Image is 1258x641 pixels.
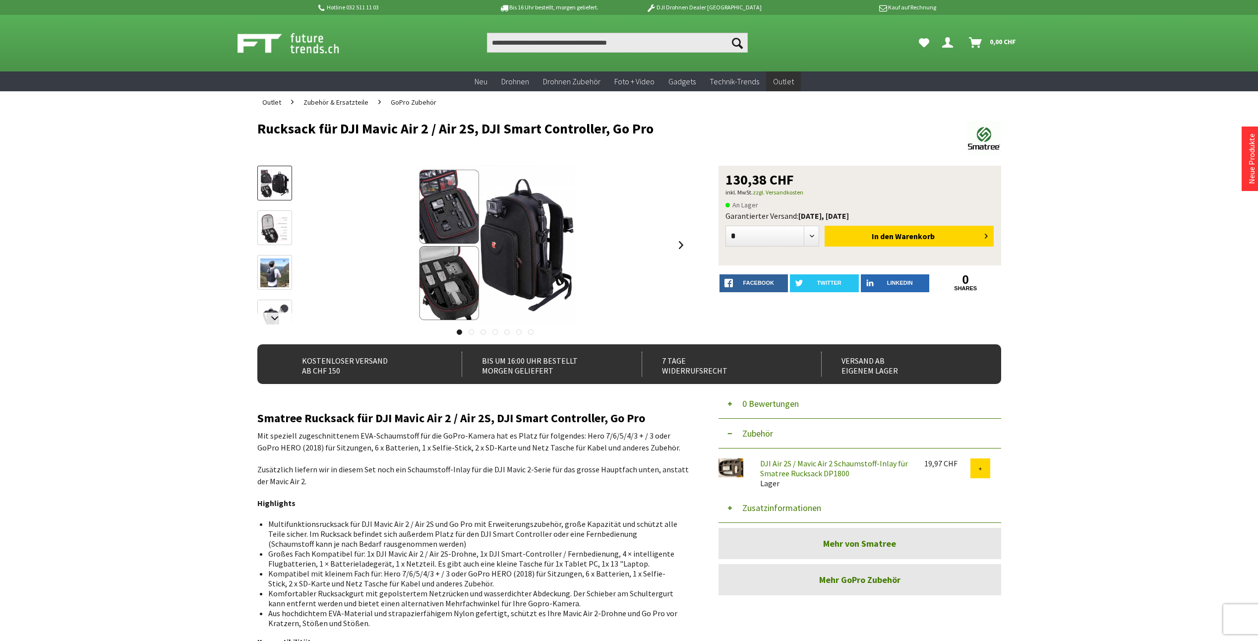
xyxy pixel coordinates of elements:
div: Bis um 16:00 Uhr bestellt Morgen geliefert [462,352,620,377]
img: Smatree [966,121,1001,156]
a: Gadgets [661,71,703,92]
a: Technik-Trends [703,71,766,92]
a: DJI Air 2S / Mavic Air 2 Schaumstoff-Inlay für Smatree Rucksack DP1800 [760,458,908,478]
h2: Smatree Rucksack für DJI Mavic Air 2 / Air 2S, DJI Smart Controller, Go Pro [257,412,689,425]
a: Drohnen [494,71,536,92]
li: Großes Fach Kompatibel für: 1x DJI Mavic Air 2 / Air 2S-Drohne, 1x DJI Smart-Controller / Fernbed... [268,549,681,569]
h1: Rucksack für DJI Mavic Air 2 / Air 2S, DJI Smart Controller, Go Pro [257,121,852,136]
p: Bis 16 Uhr bestellt, morgen geliefert. [472,1,626,13]
span: Warenkorb [895,231,935,241]
a: LinkedIn [861,274,930,292]
input: Produkt, Marke, Kategorie, EAN, Artikelnummer… [487,33,748,53]
a: Neu [468,71,494,92]
p: Mit speziell zugeschnittenem EVA-Schaumstoff für die GoPro-Kamera hat es Platz für folgendes: Her... [257,430,689,453]
span: Outlet [773,76,794,86]
a: Zubehör & Ersatzteile [299,91,373,113]
a: facebook [719,274,788,292]
p: DJI Drohnen Dealer [GEOGRAPHIC_DATA] [626,1,781,13]
p: Zusätzlich liefern wir in diesem Set noch ein Schaumstoff-Inlay für die DJI Mavic 2-Serie für das... [257,463,689,487]
strong: Highlights [257,498,296,508]
img: DJI Air 2S / Mavic Air 2 Schaumstoff-Inlay für Smatree Rucksack DP1800 [719,458,743,477]
a: 0 [931,274,1000,285]
span: Drohnen Zubehör [543,76,600,86]
a: Mehr GoPro Zubehör [719,564,1001,595]
a: Meine Favoriten [914,33,934,53]
b: [DATE], [DATE] [798,211,849,221]
button: In den Warenkorb [825,226,994,247]
a: Mehr von Smatree [719,528,1001,559]
a: Foto + Video [607,71,661,92]
div: Versand ab eigenem Lager [821,352,979,377]
div: Garantierter Versand: [725,211,994,221]
div: 19,97 CHF [924,458,970,468]
a: GoPro Zubehör [386,91,441,113]
li: Multifunktionsrucksack für DJI Mavic Air 2 / Air 2S und Go Pro mit Erweiterungszubehör, große Kap... [268,519,681,549]
li: Komfortabler Rucksackgurt mit gepolstertem Netzrücken und wasserdichter Abdeckung. Der Schieber a... [268,588,681,608]
img: Vorschau: Rucksack für DJI Mavic Air 2 / Air 2S, DJI Smart Controller, Go Pro [260,169,289,198]
p: Kauf auf Rechnung [781,1,936,13]
a: Drohnen Zubehör [536,71,607,92]
span: Zubehör & Ersatzteile [303,98,368,107]
button: Suchen [727,33,748,53]
span: Foto + Video [614,76,655,86]
a: zzgl. Versandkosten [753,189,803,196]
span: 130,38 CHF [725,173,794,187]
span: LinkedIn [887,280,913,286]
span: Outlet [262,98,281,107]
li: Aus hochdichtem EVA-Material und strapazierfähigem Nylon gefertigt, schützt es Ihre Mavic Air 2-D... [268,608,681,628]
div: Kostenloser Versand ab CHF 150 [282,352,440,377]
span: Neu [475,76,487,86]
a: twitter [790,274,859,292]
div: Lager [752,458,916,488]
span: In den [872,231,894,241]
div: 7 Tage Widerrufsrecht [642,352,800,377]
span: An Lager [725,199,758,211]
a: shares [931,285,1000,292]
a: Outlet [257,91,286,113]
a: Warenkorb [965,33,1021,53]
button: Zusatzinformationen [719,493,1001,523]
p: Hotline 032 511 11 03 [317,1,472,13]
p: inkl. MwSt. [725,187,994,198]
span: Gadgets [668,76,696,86]
span: facebook [743,280,774,286]
a: Outlet [766,71,801,92]
span: twitter [817,280,841,286]
li: Kompatibel mit kleinem Fach für: Hero 7/6/5/4/3 + / 3 oder GoPro HERO (2018) für Sitzungen, 6 x B... [268,569,681,588]
button: 0 Bewertungen [719,389,1001,419]
a: Dein Konto [938,33,961,53]
span: Drohnen [501,76,529,86]
span: Technik-Trends [710,76,759,86]
span: 0,00 CHF [990,34,1016,50]
img: Rucksack für DJI Mavic Air 2 / Air 2S, DJI Smart Controller, Go Pro [416,166,575,324]
button: Zubehör [719,419,1001,449]
span: GoPro Zubehör [391,98,436,107]
a: Neue Produkte [1247,133,1257,184]
img: Shop Futuretrends - zur Startseite wechseln [238,31,361,56]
